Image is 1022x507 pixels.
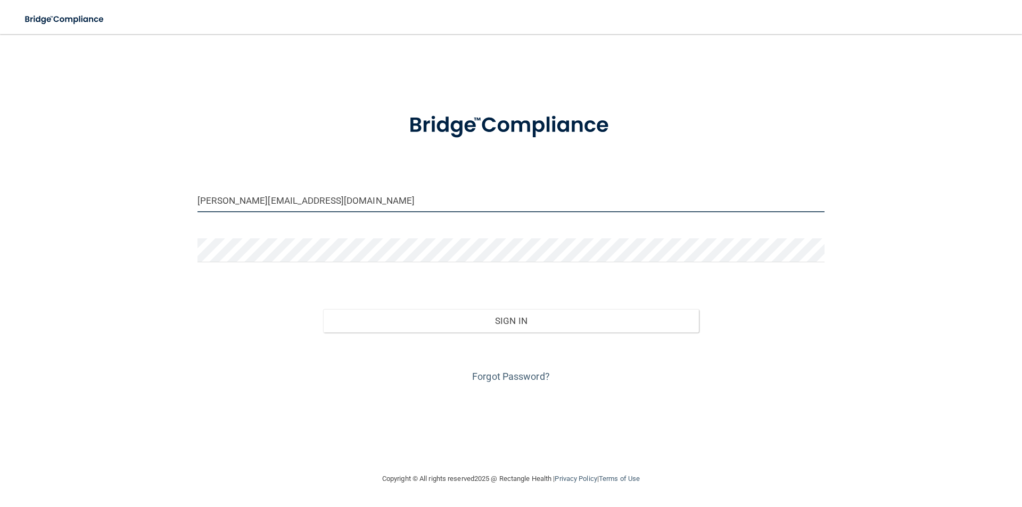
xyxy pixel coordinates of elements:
img: bridge_compliance_login_screen.278c3ca4.svg [387,98,635,153]
input: Email [197,188,825,212]
img: bridge_compliance_login_screen.278c3ca4.svg [16,9,114,30]
a: Privacy Policy [555,475,597,483]
div: Copyright © All rights reserved 2025 @ Rectangle Health | | [317,462,705,496]
button: Sign In [323,309,699,333]
a: Forgot Password? [472,371,550,382]
a: Terms of Use [599,475,640,483]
